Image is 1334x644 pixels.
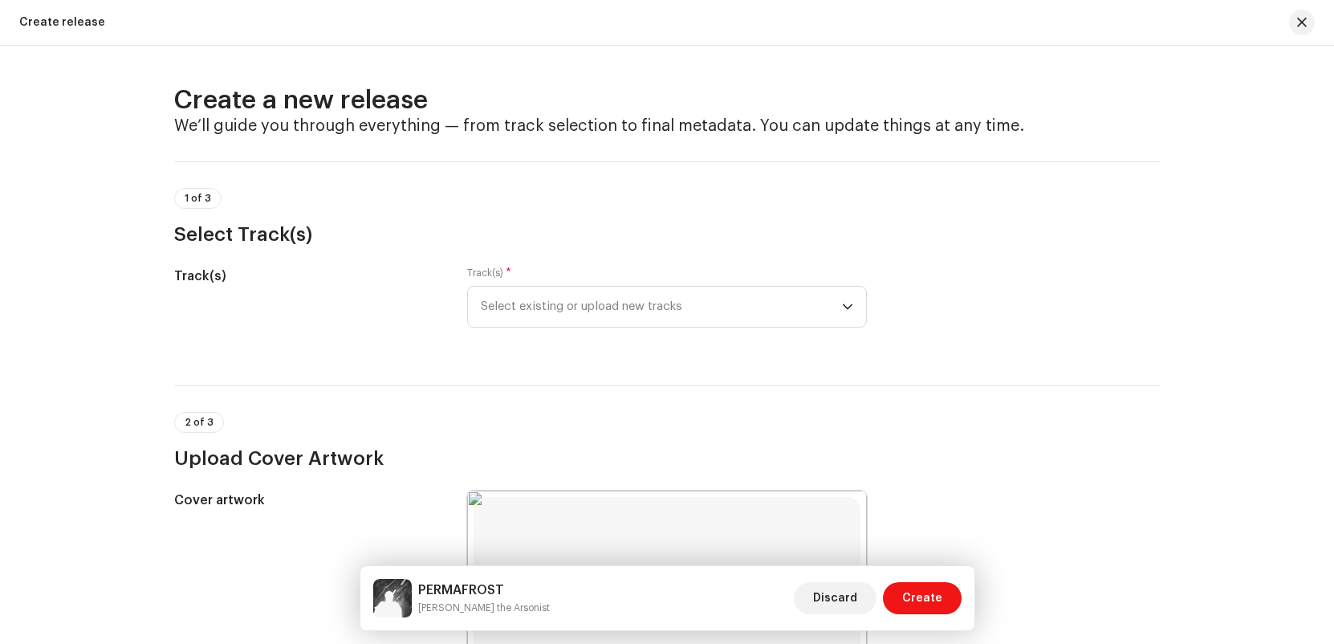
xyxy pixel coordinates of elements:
button: Create [883,582,962,614]
h4: We’ll guide you through everything — from track selection to final metadata. You can update thing... [174,116,1160,136]
h5: Track(s) [174,267,441,286]
span: Create [902,582,942,614]
h2: Create a new release [174,84,1160,116]
div: dropdown trigger [842,287,853,327]
label: Track(s) [467,267,511,279]
small: PERMAFROST [418,600,550,616]
h3: Select Track(s) [174,222,1160,247]
button: Discard [794,582,876,614]
h5: PERMAFROST [418,581,550,600]
span: Select existing or upload new tracks [481,287,842,327]
h5: Cover artwork [174,491,441,510]
span: Discard [813,582,857,614]
img: 9cb33734-fae5-4d78-9cec-0892bfbcf9e2 [373,579,412,618]
h3: Upload Cover Artwork [174,446,1160,471]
